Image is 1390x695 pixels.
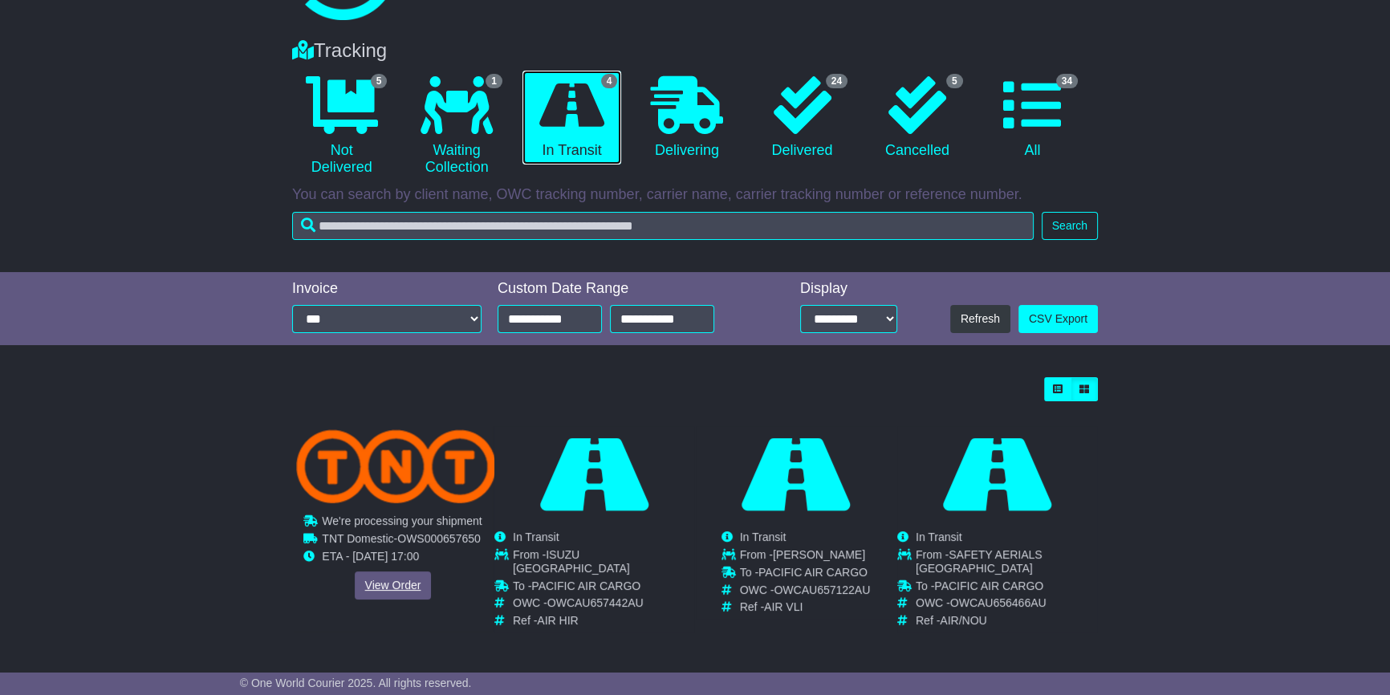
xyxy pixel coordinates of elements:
[916,614,1097,628] td: Ref -
[522,71,621,165] a: 4 In Transit
[950,596,1047,609] span: OWCAU656466AU
[513,548,630,575] span: ISUZU [GEOGRAPHIC_DATA]
[916,530,962,543] span: In Transit
[601,74,618,88] span: 4
[946,74,963,88] span: 5
[916,596,1097,614] td: OWC -
[740,548,871,566] td: From -
[486,74,502,88] span: 1
[513,548,694,579] td: From -
[498,280,755,298] div: Custom Date Range
[868,71,966,165] a: 5 Cancelled
[740,583,871,601] td: OWC -
[407,71,506,182] a: 1 Waiting Collection
[753,71,851,165] a: 24 Delivered
[371,74,388,88] span: 5
[1042,212,1098,240] button: Search
[800,280,897,298] div: Display
[547,596,644,609] span: OWCAU657442AU
[740,530,786,543] span: In Transit
[774,583,870,596] span: OWCAU657122AU
[284,39,1106,63] div: Tracking
[513,530,559,543] span: In Transit
[397,532,481,545] span: OWS000657650
[292,71,391,182] a: 5 Not Delivered
[292,186,1098,204] p: You can search by client name, OWC tracking number, carrier name, carrier tracking number or refe...
[1018,305,1098,333] a: CSV Export
[773,548,865,561] span: [PERSON_NAME]
[1056,74,1078,88] span: 34
[826,74,847,88] span: 24
[322,532,393,545] span: TNT Domestic
[322,514,482,527] span: We're processing your shipment
[983,71,1082,165] a: 34 All
[916,548,1097,579] td: From -
[916,579,1097,597] td: To -
[916,548,1042,575] span: SAFETY AERIALS [GEOGRAPHIC_DATA]
[764,600,803,613] span: AIR VLI
[513,614,694,628] td: Ref -
[950,305,1010,333] button: Refresh
[758,566,868,579] span: PACIFIC AIR CARGO
[637,71,736,165] a: Delivering
[296,429,496,503] img: TNT_Domestic.png
[934,579,1043,592] span: PACIFIC AIR CARGO
[531,579,640,592] span: PACIFIC AIR CARGO
[513,579,694,597] td: To -
[292,280,482,298] div: Invoice
[240,677,472,689] span: © One World Courier 2025. All rights reserved.
[740,600,871,614] td: Ref -
[322,532,482,550] td: -
[940,614,986,627] span: AIR/NOU
[537,614,578,627] span: AIR HIR
[355,571,432,599] a: View Order
[322,550,419,563] span: ETA - [DATE] 17:00
[740,566,871,583] td: To -
[513,596,694,614] td: OWC -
